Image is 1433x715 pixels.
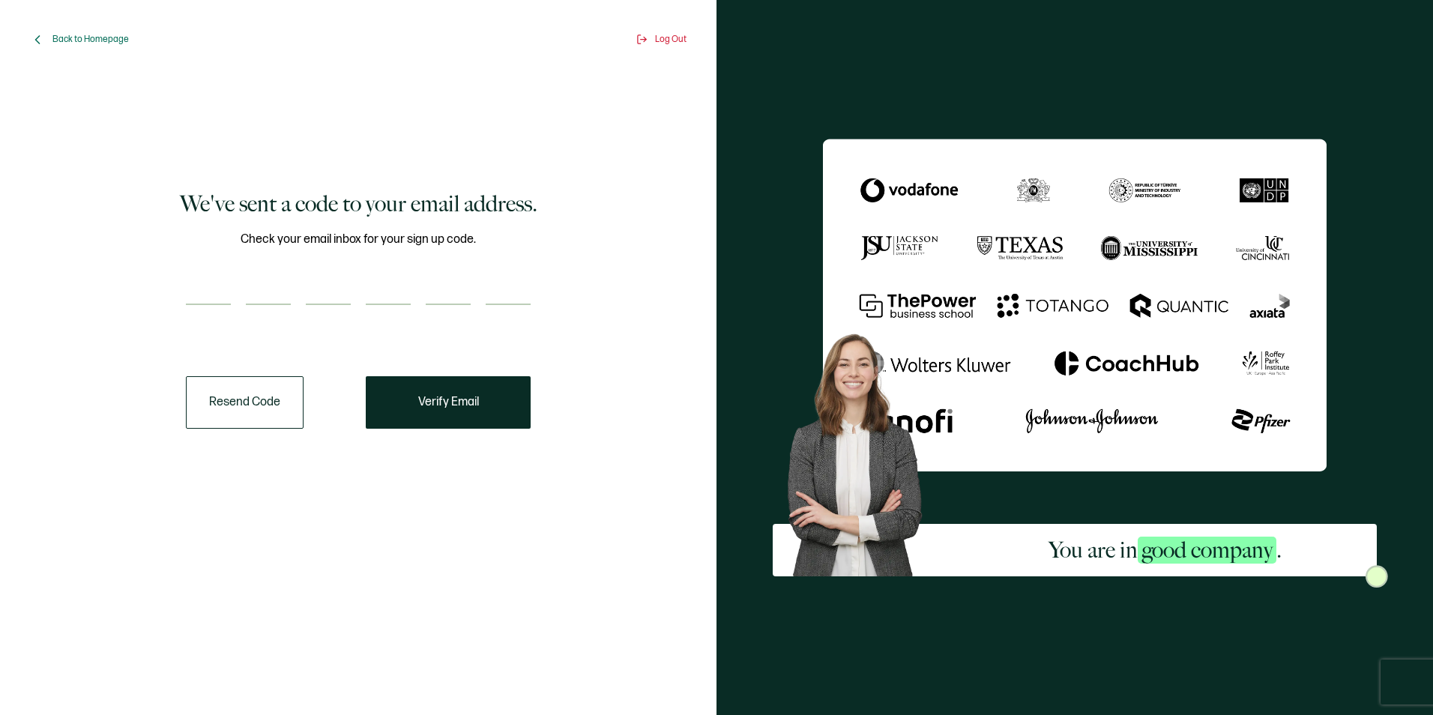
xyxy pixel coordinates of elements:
[655,34,687,45] span: Log Out
[241,230,476,249] span: Check your email inbox for your sign up code.
[418,396,479,408] span: Verify Email
[186,376,304,429] button: Resend Code
[180,189,537,219] h1: We've sent a code to your email address.
[1138,537,1276,564] span: good company
[1366,565,1388,588] img: Sertifier Signup
[366,376,531,429] button: Verify Email
[52,34,129,45] span: Back to Homepage
[823,139,1327,471] img: Sertifier We've sent a code to your email address.
[773,322,954,576] img: Sertifier Signup - You are in <span class="strong-h">good company</span>. Hero
[1049,535,1282,565] h2: You are in .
